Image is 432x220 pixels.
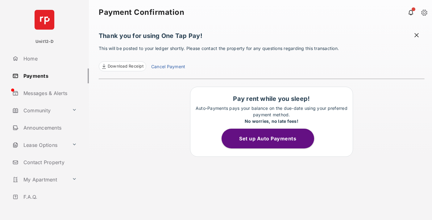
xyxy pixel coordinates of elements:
p: This will be posted to your ledger shortly. Please contact the property for any questions regardi... [99,45,425,71]
a: Home [10,51,89,66]
a: Announcements [10,120,89,135]
a: Messages & Alerts [10,86,89,101]
a: My Apartment [10,172,69,187]
a: Set up Auto Payments [222,135,322,142]
button: Set up Auto Payments [222,129,314,148]
a: Lease Options [10,138,69,152]
a: Cancel Payment [151,63,185,71]
span: Download Receipt [108,63,143,69]
p: Unit12-D [35,39,53,45]
a: F.A.Q. [10,189,89,204]
h1: Thank you for using One Tap Pay! [99,32,425,43]
img: svg+xml;base64,PHN2ZyB4bWxucz0iaHR0cDovL3d3dy53My5vcmcvMjAwMC9zdmciIHdpZHRoPSI2NCIgaGVpZ2h0PSI2NC... [35,10,54,30]
p: Auto-Payments pays your balance on the due-date using your preferred payment method. [193,105,350,124]
a: Contact Property [10,155,89,170]
div: No worries, no late fees! [193,118,350,124]
a: Community [10,103,69,118]
a: Download Receipt [99,61,146,71]
strong: Payment Confirmation [99,9,184,16]
a: Payments [10,68,89,83]
h1: Pay rent while you sleep! [193,95,350,102]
